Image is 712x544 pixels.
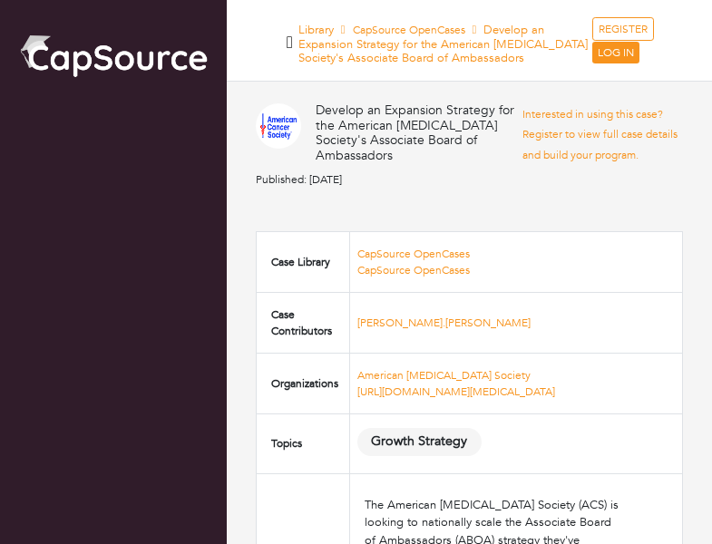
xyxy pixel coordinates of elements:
a: Interested in using this case? Register to view full case details and build your program. [522,107,678,162]
td: Organizations [257,353,350,413]
h5: Library Develop an Expansion Strategy for the American [MEDICAL_DATA] Society's Associate Board o... [298,24,592,66]
img: cap_logo.png [18,32,209,79]
a: CapSource OpenCases [353,23,465,37]
span: Growth Strategy [357,428,482,456]
img: ACS.png [256,103,301,149]
td: Case Library [257,231,350,292]
td: Topics [257,413,350,473]
h4: Develop an Expansion Strategy for the American [MEDICAL_DATA] Society's Associate Board of Ambass... [316,103,522,164]
a: American [MEDICAL_DATA] Society [357,368,531,383]
p: Published: [DATE] [256,171,522,188]
a: CapSource OpenCases [357,263,470,277]
a: CapSource OpenCases [357,247,470,261]
a: REGISTER [592,17,654,41]
a: [PERSON_NAME].[PERSON_NAME] [357,316,531,330]
td: Case Contributors [257,292,350,353]
a: LOG IN [592,42,639,63]
a: [URL][DOMAIN_NAME][MEDICAL_DATA] [357,384,555,399]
